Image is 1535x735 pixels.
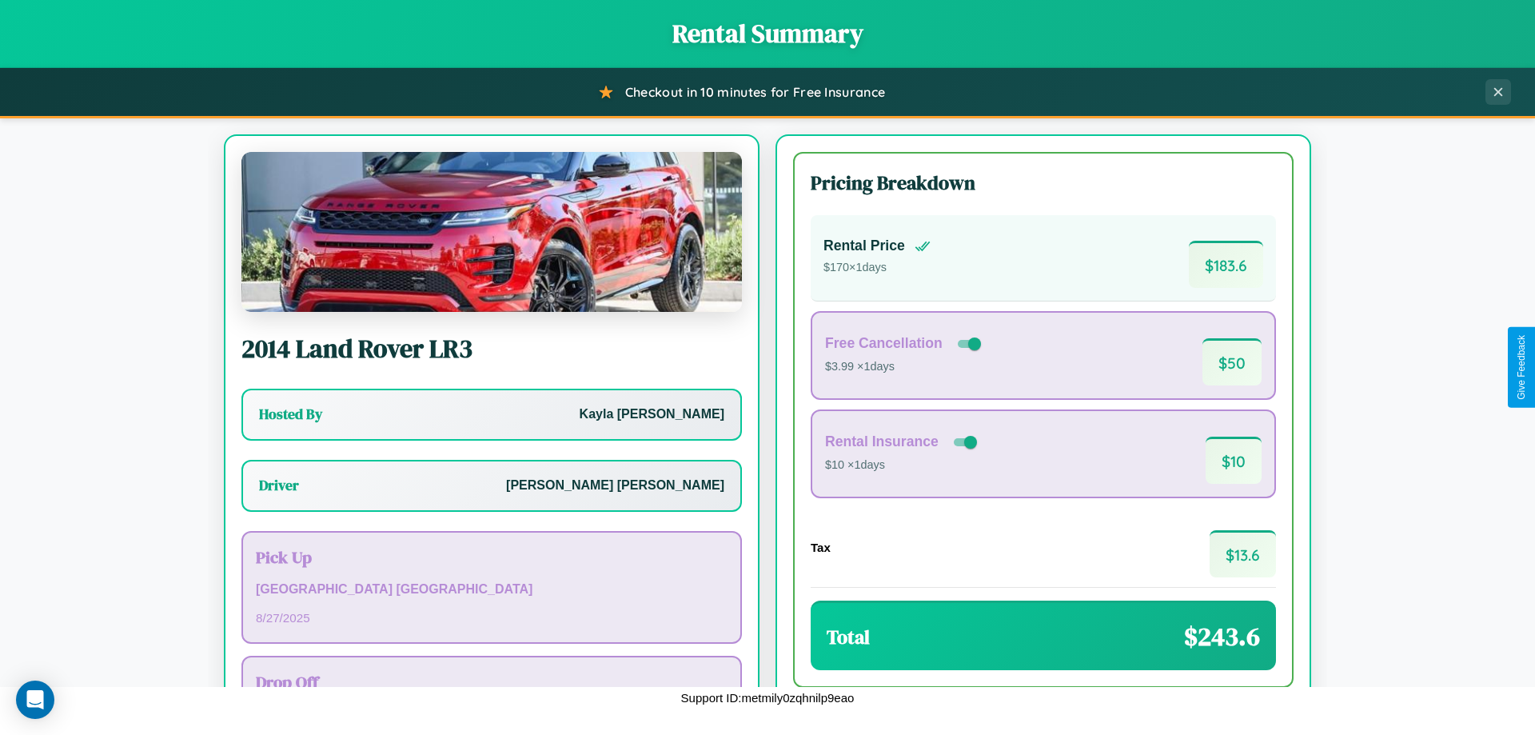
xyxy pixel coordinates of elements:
p: $10 × 1 days [825,455,980,476]
span: Checkout in 10 minutes for Free Insurance [625,84,885,100]
span: $ 13.6 [1210,530,1276,577]
p: 8 / 27 / 2025 [256,607,728,629]
h3: Pricing Breakdown [811,170,1276,196]
h4: Rental Insurance [825,433,939,450]
h3: Total [827,624,870,650]
h3: Pick Up [256,545,728,569]
p: $3.99 × 1 days [825,357,984,377]
span: $ 243.6 [1184,619,1260,654]
img: Land Rover LR3 [241,152,742,312]
h2: 2014 Land Rover LR3 [241,331,742,366]
h1: Rental Summary [16,16,1519,51]
div: Give Feedback [1516,335,1527,400]
h4: Free Cancellation [825,335,943,352]
div: Open Intercom Messenger [16,681,54,719]
p: Support ID: metmily0zqhnilp9eao [681,687,855,709]
h4: Rental Price [823,238,905,254]
p: $ 170 × 1 days [823,258,931,278]
p: [GEOGRAPHIC_DATA] [GEOGRAPHIC_DATA] [256,578,728,601]
h3: Hosted By [259,405,322,424]
span: $ 10 [1206,437,1262,484]
p: Kayla [PERSON_NAME] [580,403,724,426]
h4: Tax [811,541,831,554]
span: $ 183.6 [1189,241,1263,288]
h3: Driver [259,476,299,495]
span: $ 50 [1202,338,1262,385]
h3: Drop Off [256,670,728,693]
p: [PERSON_NAME] [PERSON_NAME] [506,474,724,497]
